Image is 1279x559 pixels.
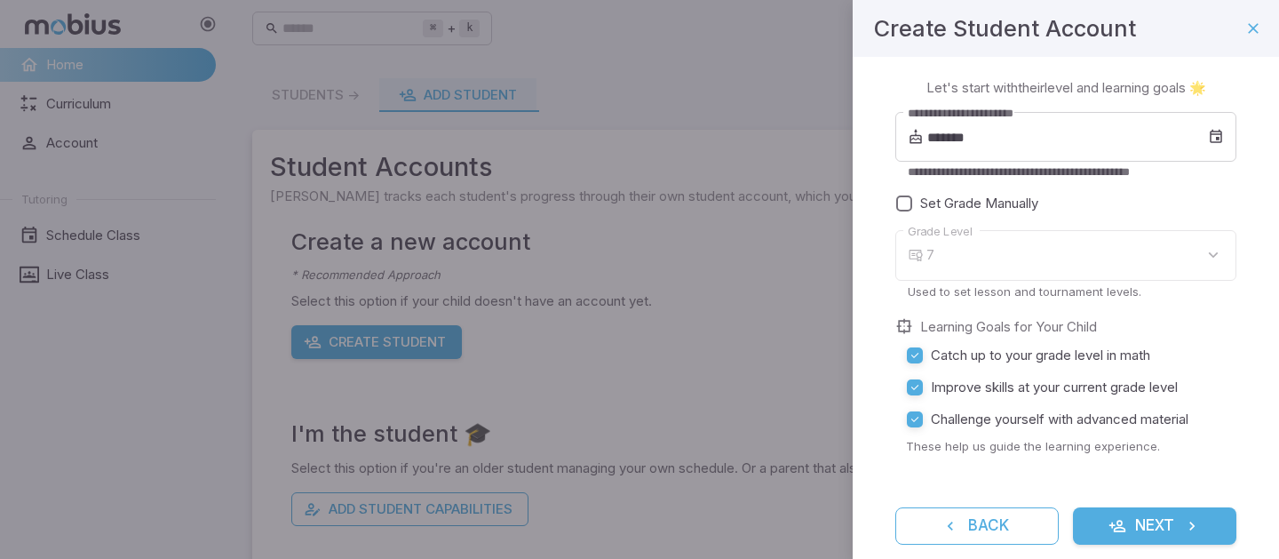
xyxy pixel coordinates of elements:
[1073,507,1236,545] button: Next
[926,230,1236,281] div: 7
[908,283,1224,299] p: Used to set lesson and tournament levels.
[920,317,1097,337] label: Learning Goals for Your Child
[931,378,1178,397] span: Improve skills at your current grade level
[908,223,973,240] label: Grade Level
[931,346,1150,365] span: Catch up to your grade level in math
[895,507,1059,545] button: Back
[920,194,1038,213] span: Set Grade Manually
[931,410,1188,429] span: Challenge yourself with advanced material
[906,438,1236,454] p: These help us guide the learning experience.
[874,11,1136,46] h4: Create Student Account
[926,78,1206,98] p: Let's start with their level and learning goals 🌟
